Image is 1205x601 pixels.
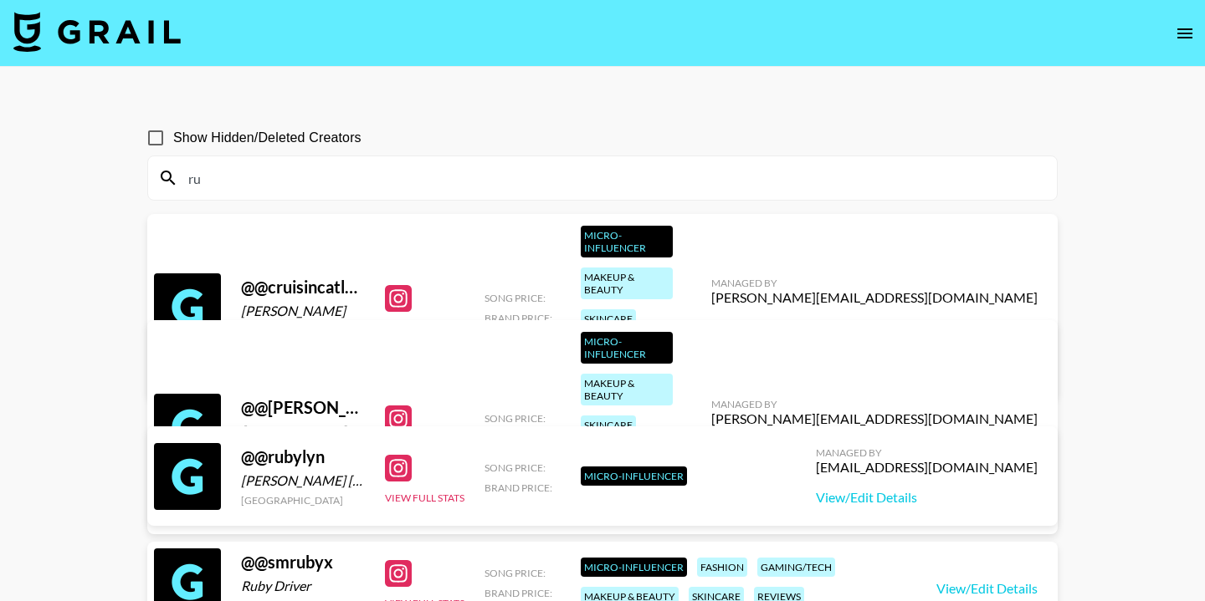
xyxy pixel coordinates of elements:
[241,552,365,573] div: @ @smrubyx
[485,567,546,579] span: Song Price:
[581,466,687,486] div: Micro-Influencer
[241,397,365,418] div: @ @[PERSON_NAME][GEOGRAPHIC_DATA]90
[711,319,1038,336] a: View/Edit Details
[485,312,552,324] span: Brand Price:
[697,558,747,577] div: fashion
[485,481,552,494] span: Brand Price:
[581,558,687,577] div: Micro-Influencer
[711,277,1038,289] div: Managed By
[581,332,673,364] div: Micro-Influencer
[241,578,365,594] div: Ruby Driver
[485,461,546,474] span: Song Price:
[711,289,1038,306] div: [PERSON_NAME][EMAIL_ADDRESS][DOMAIN_NAME]
[936,580,1038,597] a: View/Edit Details
[173,128,361,148] span: Show Hidden/Deleted Creators
[13,12,181,52] img: Grail Talent
[581,309,636,329] div: skincare
[581,415,636,435] div: skincare
[1168,17,1202,50] button: open drawer
[241,494,365,507] div: [GEOGRAPHIC_DATA]
[241,472,365,489] div: [PERSON_NAME] [PERSON_NAME]
[485,587,552,599] span: Brand Price:
[485,412,546,425] span: Song Price:
[581,374,673,405] div: makeup & beauty
[241,446,365,467] div: @ @rubylyn
[816,489,1038,506] a: View/Edit Details
[581,267,673,299] div: makeup & beauty
[385,491,464,504] button: View Full Stats
[711,398,1038,410] div: Managed By
[816,459,1038,476] div: [EMAIL_ADDRESS][DOMAIN_NAME]
[485,292,546,304] span: Song Price:
[241,303,365,319] div: [PERSON_NAME]
[816,446,1038,459] div: Managed By
[241,423,365,440] div: [PERSON_NAME]
[757,558,835,577] div: gaming/tech
[581,226,673,257] div: Micro-Influencer
[241,277,365,298] div: @ @cruisincatlady
[178,165,1047,191] input: Search by User Name
[711,410,1038,427] div: [PERSON_NAME][EMAIL_ADDRESS][DOMAIN_NAME]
